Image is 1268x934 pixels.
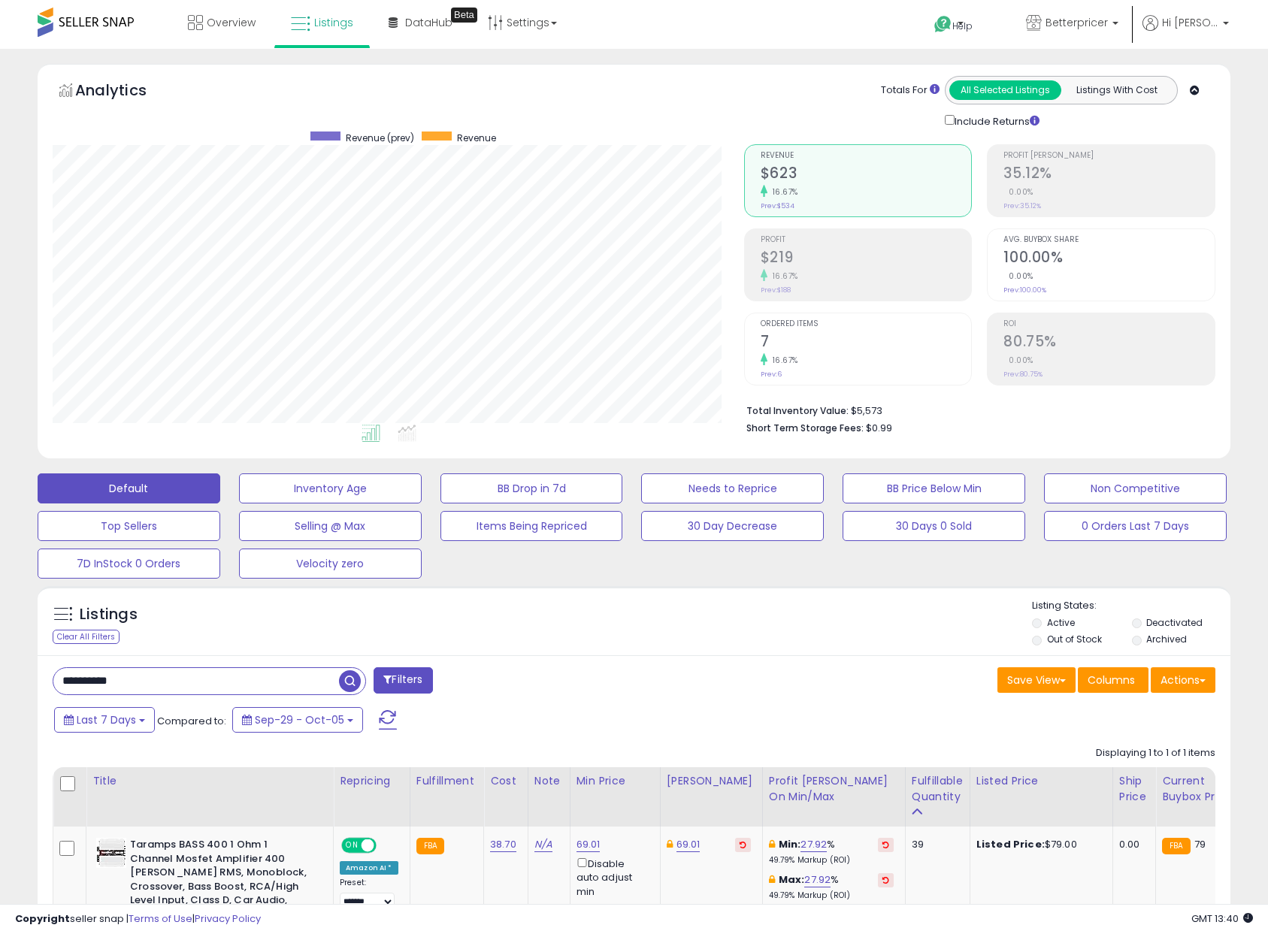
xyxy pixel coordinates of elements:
button: All Selected Listings [949,80,1061,100]
small: Prev: $188 [761,286,791,295]
button: BB Price Below Min [843,473,1025,503]
span: Last 7 Days [77,712,136,727]
button: Last 7 Days [54,707,155,733]
span: OFF [374,839,398,852]
h5: Listings [80,604,138,625]
small: 0.00% [1003,271,1033,282]
div: Listed Price [976,773,1106,789]
div: Current Buybox Price [1162,773,1239,805]
label: Out of Stock [1047,633,1102,645]
a: Help [922,4,1002,49]
h2: $219 [761,249,972,269]
button: Listings With Cost [1061,80,1173,100]
small: 0.00% [1003,355,1033,366]
button: Top Sellers [38,511,220,541]
h2: 35.12% [1003,165,1215,185]
span: $0.99 [866,421,892,435]
b: Max: [779,872,805,887]
label: Deactivated [1146,616,1203,629]
div: Profit [PERSON_NAME] on Min/Max [769,773,899,805]
span: Revenue [457,131,496,144]
button: Needs to Reprice [641,473,824,503]
b: Min: [779,837,801,851]
div: Displaying 1 to 1 of 1 items [1096,746,1215,760]
span: Hi [PERSON_NAME] [1162,15,1218,30]
button: 30 Day Decrease [641,511,824,541]
small: 16.67% [767,186,798,198]
span: Listings [314,15,353,30]
span: DataHub [405,15,452,30]
label: Active [1047,616,1075,629]
button: 0 Orders Last 7 Days [1044,511,1227,541]
div: Preset: [340,878,398,911]
small: 16.67% [767,355,798,366]
div: Clear All Filters [53,630,120,644]
span: 79 [1194,837,1206,851]
span: Compared to: [157,714,226,728]
a: N/A [534,837,552,852]
div: Note [534,773,564,789]
span: Profit [PERSON_NAME] [1003,152,1215,160]
p: 49.79% Markup (ROI) [769,855,894,866]
span: Help [952,20,973,32]
button: Default [38,473,220,503]
div: Fulfillable Quantity [912,773,964,805]
a: Terms of Use [129,911,192,926]
small: Prev: 35.12% [1003,201,1041,210]
a: 69.01 [577,837,601,852]
span: Sep-29 - Oct-05 [255,712,344,727]
small: 0.00% [1003,186,1033,198]
span: 2025-10-13 13:40 GMT [1191,911,1253,926]
div: Tooltip anchor [451,8,477,23]
h5: Analytics [75,80,176,104]
span: Avg. Buybox Share [1003,236,1215,244]
a: 27.92 [800,837,827,852]
span: ON [343,839,362,852]
span: Columns [1088,673,1135,688]
a: Privacy Policy [195,911,261,926]
div: Totals For [881,83,940,98]
div: Ship Price [1119,773,1149,805]
small: Prev: 6 [761,370,782,379]
div: $79.00 [976,838,1101,851]
div: [PERSON_NAME] [667,773,756,789]
span: Overview [207,15,256,30]
i: Get Help [934,15,952,34]
div: % [769,838,894,866]
label: Archived [1146,633,1187,645]
small: FBA [1162,838,1190,854]
button: Sep-29 - Oct-05 [232,707,363,733]
span: Revenue [761,152,972,160]
h2: $623 [761,165,972,185]
small: FBA [416,838,444,854]
small: Prev: 100.00% [1003,286,1046,295]
small: Prev: 80.75% [1003,370,1043,379]
div: Amazon AI * [340,861,398,875]
small: Prev: $534 [761,201,794,210]
button: Filters [374,667,432,694]
button: Velocity zero [239,549,422,579]
div: 0.00 [1119,838,1144,851]
div: Fulfillment [416,773,477,789]
div: Min Price [577,773,654,789]
b: Listed Price: [976,837,1045,851]
div: Repricing [340,773,404,789]
a: Hi [PERSON_NAME] [1142,15,1229,49]
button: Actions [1151,667,1215,693]
button: 7D InStock 0 Orders [38,549,220,579]
b: Short Term Storage Fees: [746,422,864,434]
span: Revenue (prev) [346,131,414,144]
th: The percentage added to the cost of goods (COGS) that forms the calculator for Min & Max prices. [762,767,905,827]
button: Inventory Age [239,473,422,503]
h2: 7 [761,333,972,353]
h2: 80.75% [1003,333,1215,353]
div: Title [92,773,327,789]
span: ROI [1003,320,1215,328]
p: 49.79% Markup (ROI) [769,890,894,901]
button: Save View [997,667,1076,693]
small: 16.67% [767,271,798,282]
img: 41OwMc8dZ3L._SL40_.jpg [96,838,126,868]
button: 30 Days 0 Sold [843,511,1025,541]
div: Include Returns [934,112,1058,129]
button: Items Being Repriced [440,511,623,541]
